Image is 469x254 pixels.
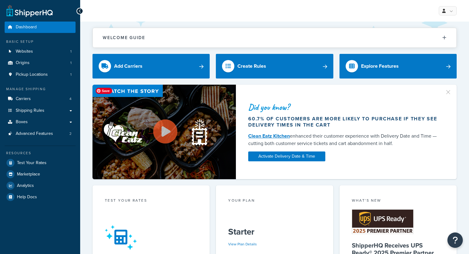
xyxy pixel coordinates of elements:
[5,157,76,168] a: Test Your Rates
[93,28,456,47] button: Welcome Guide
[69,131,72,136] span: 2
[5,69,76,80] a: Pickup Locations1
[17,183,34,188] span: Analytics
[361,62,399,71] div: Explore Features
[5,151,76,156] div: Resources
[5,180,76,191] a: Analytics
[5,93,76,105] li: Carriers
[105,198,197,205] div: Test your rates
[114,62,142,71] div: Add Carriers
[5,69,76,80] li: Pickup Locations
[5,192,76,203] a: Help Docs
[16,49,33,54] span: Websites
[248,103,440,111] div: Did you know?
[5,116,76,128] a: Boxes
[5,46,76,57] a: Websites1
[228,198,321,205] div: Your Plan
[5,57,76,69] li: Origins
[103,35,145,40] h2: Welcome Guide
[5,87,76,92] div: Manage Shipping
[216,54,333,79] a: Create Rules
[248,132,290,139] a: Clean Eatz Kitchen
[5,105,76,116] a: Shipping Rules
[17,172,40,177] span: Marketplace
[70,60,72,66] span: 1
[228,241,257,247] a: View Plan Details
[5,22,76,33] a: Dashboard
[93,54,210,79] a: Add Carriers
[93,85,236,179] img: Video thumbnail
[248,151,325,161] a: Activate Delivery Date & Time
[339,54,457,79] a: Explore Features
[16,96,31,102] span: Carriers
[352,198,444,205] div: What's New
[5,93,76,105] a: Carriers4
[16,131,53,136] span: Advanced Features
[228,227,321,237] h5: Starter
[237,62,266,71] div: Create Rules
[16,25,37,30] span: Dashboard
[248,116,440,128] div: 60.7% of customers are more likely to purchase if they see delivery times in the cart
[5,128,76,139] li: Advanced Features
[17,195,37,200] span: Help Docs
[248,132,440,147] div: enhanced their customer experience with Delivery Date and Time — cutting both customer service ti...
[16,72,48,77] span: Pickup Locations
[5,57,76,69] a: Origins1
[5,39,76,44] div: Basic Setup
[16,119,28,125] span: Boxes
[447,232,463,248] button: Open Resource Center
[96,88,112,94] span: Save
[70,49,72,54] span: 1
[5,46,76,57] li: Websites
[69,96,72,102] span: 4
[5,128,76,139] a: Advanced Features2
[17,160,47,166] span: Test Your Rates
[16,60,30,66] span: Origins
[16,108,44,113] span: Shipping Rules
[70,72,72,77] span: 1
[5,169,76,180] a: Marketplace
